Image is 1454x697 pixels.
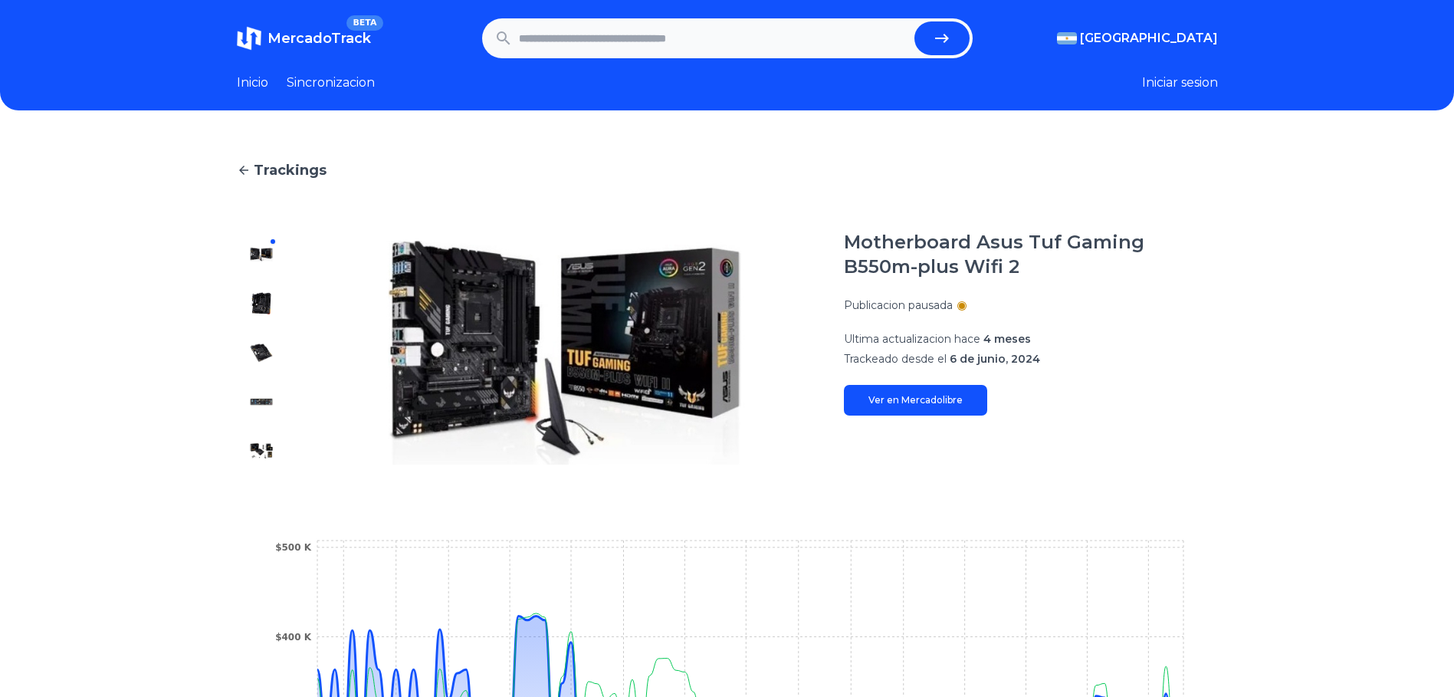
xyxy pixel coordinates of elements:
[844,352,947,366] span: Trackeado desde el
[254,159,327,181] span: Trackings
[844,385,987,416] a: Ver en Mercadolibre
[249,390,274,414] img: Motherboard Asus Tuf Gaming B550m-plus Wifi 2
[983,332,1031,346] span: 4 meses
[249,439,274,463] img: Motherboard Asus Tuf Gaming B550m-plus Wifi 2
[346,15,382,31] span: BETA
[275,632,312,643] tspan: $400 K
[317,230,813,475] img: Motherboard Asus Tuf Gaming B550m-plus Wifi 2
[237,26,261,51] img: MercadoTrack
[844,298,953,313] p: Publicacion pausada
[1057,32,1077,44] img: Argentina
[237,74,268,92] a: Inicio
[844,230,1218,279] h1: Motherboard Asus Tuf Gaming B550m-plus Wifi 2
[237,26,371,51] a: MercadoTrackBETA
[237,159,1218,181] a: Trackings
[844,332,980,346] span: Ultima actualizacion hace
[267,30,371,47] span: MercadoTrack
[287,74,375,92] a: Sincronizacion
[249,291,274,316] img: Motherboard Asus Tuf Gaming B550m-plus Wifi 2
[249,340,274,365] img: Motherboard Asus Tuf Gaming B550m-plus Wifi 2
[1080,29,1218,48] span: [GEOGRAPHIC_DATA]
[950,352,1040,366] span: 6 de junio, 2024
[1057,29,1218,48] button: [GEOGRAPHIC_DATA]
[275,542,312,553] tspan: $500 K
[1142,74,1218,92] button: Iniciar sesion
[249,242,274,267] img: Motherboard Asus Tuf Gaming B550m-plus Wifi 2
